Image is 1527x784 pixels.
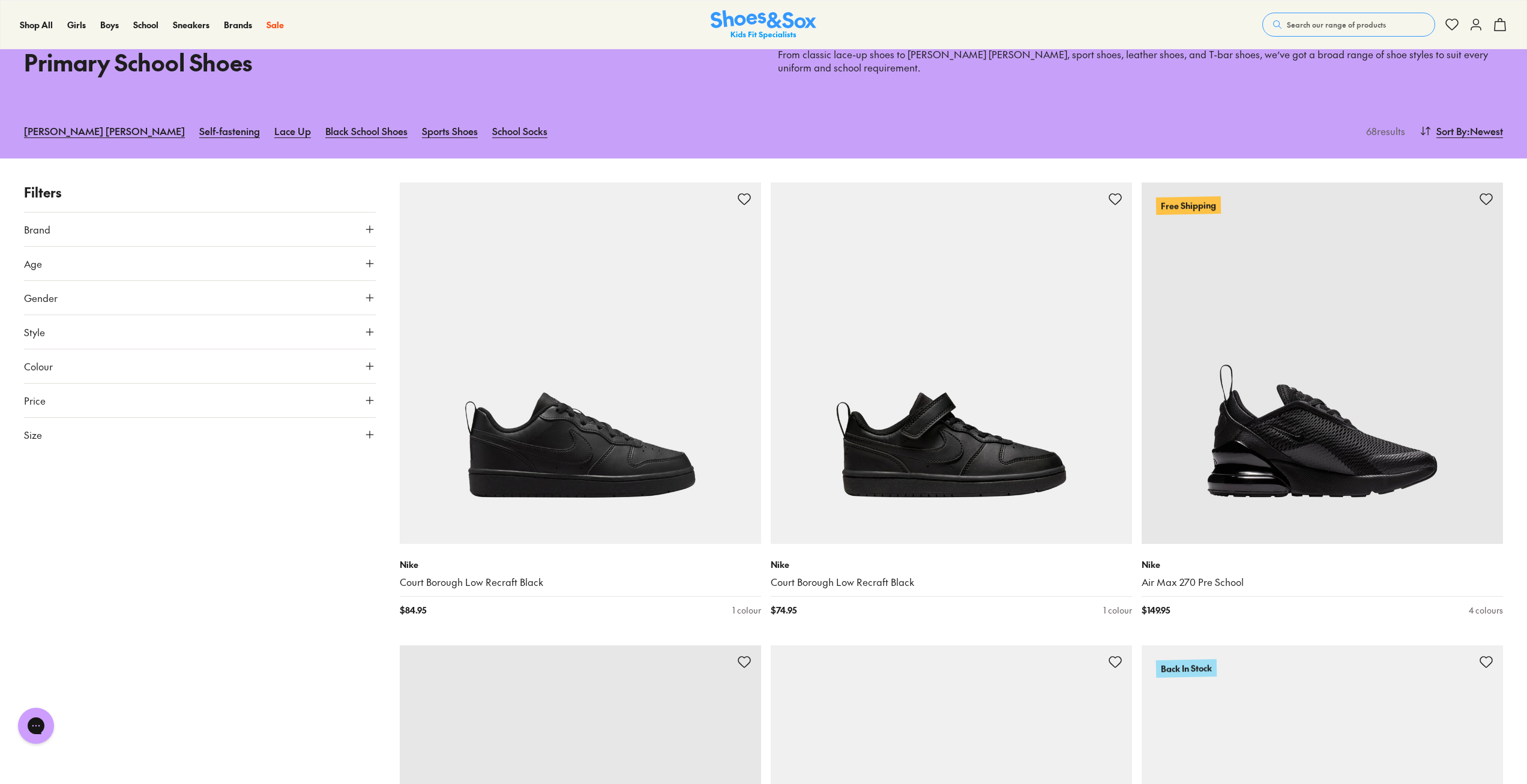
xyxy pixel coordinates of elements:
span: Search our range of products [1287,19,1386,30]
button: Price [24,384,376,417]
p: Nike [771,558,1132,571]
a: Girls [67,19,86,31]
button: Brand [24,213,376,246]
div: 1 colour [732,604,761,617]
button: Colour [24,349,376,383]
a: Lace Up [274,118,311,144]
iframe: Gorgias live chat messenger [12,704,60,748]
p: From classic lace-up shoes to [PERSON_NAME] [PERSON_NAME], sport shoes, leather shoes, and T-bar ... [778,48,1503,74]
button: Sort By:Newest [1420,118,1503,144]
a: Sneakers [173,19,209,31]
h1: Primary School Shoes [24,45,749,79]
span: Style [24,325,45,339]
p: Nike [1142,558,1503,571]
button: Size [24,418,376,451]
a: Free Shipping [1142,182,1503,544]
a: Boys [100,19,119,31]
a: Shoes & Sox [711,10,816,40]
div: 1 colour [1103,604,1132,617]
a: Brands [224,19,252,31]
a: Shop All [20,19,53,31]
a: School [133,19,158,31]
span: : Newest [1467,124,1503,138]
a: Court Borough Low Recraft Black [400,576,761,589]
p: Filters [24,182,376,202]
button: Search our range of products [1262,13,1435,37]
span: Brand [24,222,50,237]
a: Court Borough Low Recraft Black [771,576,1132,589]
span: $ 84.95 [400,604,426,617]
span: Sort By [1436,124,1467,138]
span: Sale [267,19,284,31]
span: $ 74.95 [771,604,797,617]
a: Black School Shoes [325,118,408,144]
a: Sports Shoes [422,118,478,144]
p: Back In Stock [1156,659,1217,678]
img: SNS_Logo_Responsive.svg [711,10,816,40]
p: 68 results [1361,124,1405,138]
span: Price [24,393,46,408]
a: Self-fastening [199,118,260,144]
button: Gender [24,281,376,315]
a: Air Max 270 Pre School [1142,576,1503,589]
button: Style [24,315,376,349]
p: Free Shipping [1156,196,1221,215]
span: Sneakers [173,19,209,31]
span: Colour [24,359,53,373]
a: School Socks [492,118,547,144]
span: $ 149.95 [1142,604,1170,617]
span: Shop All [20,19,53,31]
p: Nike [400,558,761,571]
span: Size [24,427,42,442]
span: Brands [224,19,252,31]
button: Age [24,247,376,280]
div: 4 colours [1469,604,1503,617]
span: Boys [100,19,119,31]
a: Sale [267,19,284,31]
span: Girls [67,19,86,31]
a: [PERSON_NAME] [PERSON_NAME] [24,118,185,144]
span: Age [24,256,42,271]
span: School [133,19,158,31]
span: Gender [24,291,58,305]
